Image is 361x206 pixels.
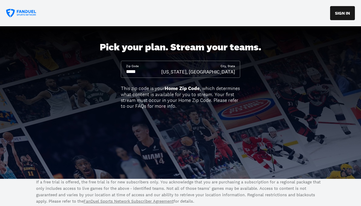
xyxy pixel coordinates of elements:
[126,64,139,68] div: Zip Code
[36,179,325,204] p: If a free trial is offered, the free trial is for new subscribers only. You acknowledge that you ...
[221,64,235,68] div: City, State
[161,68,235,75] div: [US_STATE], [GEOGRAPHIC_DATA]
[330,6,355,20] button: SIGN IN
[84,198,173,204] a: FanDuel Sports Network Subscriber Agreement
[100,42,261,53] div: Pick your plan. Stream your teams.
[165,85,200,92] b: Home Zip Code
[121,85,240,109] div: This zip code is your , which determines what content is available for you to stream. Your first ...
